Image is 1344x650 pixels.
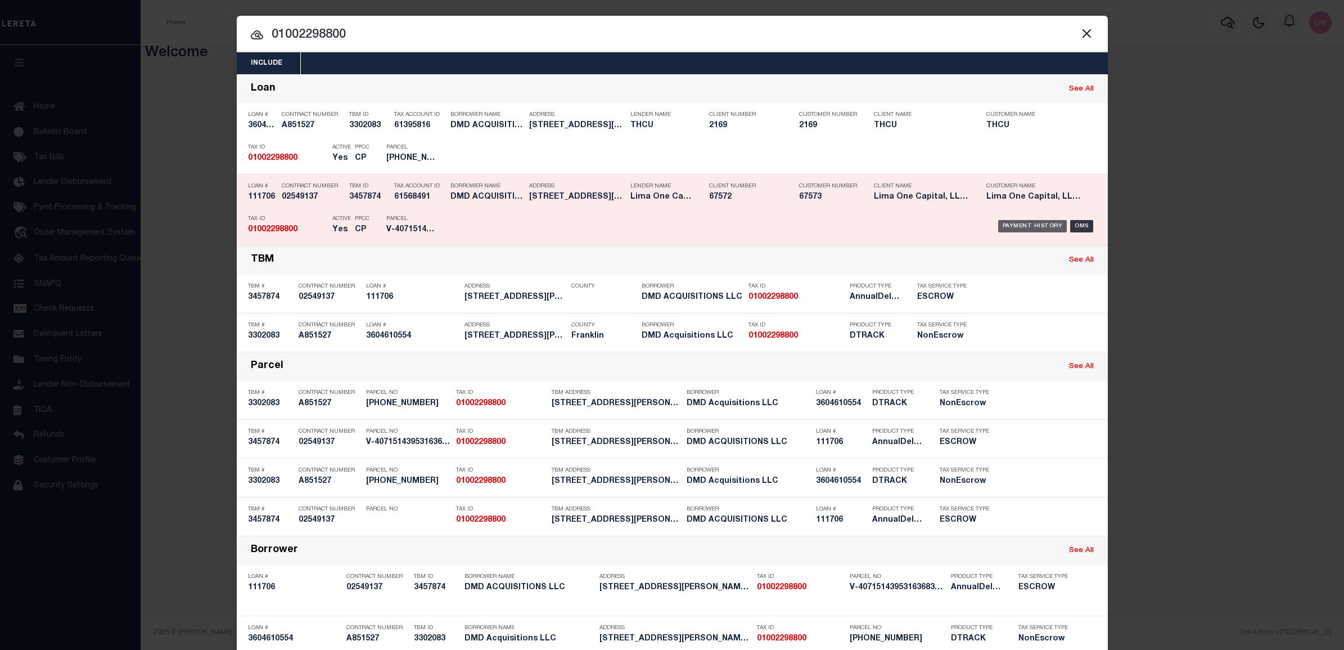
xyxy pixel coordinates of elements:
[1018,573,1075,580] p: Tax Service Type
[552,389,681,396] p: TBM Address
[346,634,408,644] h5: A851527
[464,322,566,329] p: Address
[799,192,855,202] h5: 67573
[299,467,360,474] p: Contract Number
[366,322,459,329] p: Loan #
[816,389,867,396] p: Loan #
[366,467,450,474] p: Parcel No
[349,192,389,202] h5: 3457874
[394,121,445,131] h5: 61395816
[1069,547,1094,554] a: See All
[248,144,327,151] p: Tax ID
[1069,363,1094,370] a: See All
[248,226,297,234] strong: 01002298800
[709,183,782,190] p: Client Number
[248,438,293,447] h5: 3457874
[552,467,681,474] p: TBM Address
[951,625,1002,631] p: Product Type
[816,515,867,525] h5: 111706
[366,477,450,486] h5: 010-022988-00
[366,506,450,513] p: Parcel No
[757,635,806,643] strong: 01002298800
[552,477,681,486] h5: 827 LILLEY AVE APT 829 COLUMBUS...
[872,467,923,474] p: Product Type
[248,322,293,329] p: TBM #
[816,399,867,409] h5: 3604610554
[450,192,524,202] h5: DMD ACQUISITIONS LLC
[874,111,969,118] p: Client Name
[552,506,681,513] p: TBM Address
[1069,86,1094,93] a: See All
[248,477,293,486] h5: 3302083
[464,583,594,593] h5: DMD ACQUISITIONS LLC
[986,183,1082,190] p: Customer Name
[456,477,546,486] h5: 01002298800
[355,154,369,163] h5: CP
[552,399,681,409] h5: 827 LILLEY AVE APT 829 COLUMBUS...
[687,515,810,525] h5: DMD ACQUISITIONS LLC
[940,438,990,447] h5: ESCROW
[940,515,990,525] h5: ESCROW
[529,111,625,118] p: Address
[450,121,524,131] h5: DMD ACQUISITIONS LLC
[940,477,990,486] h5: NonEscrow
[1018,583,1075,593] h5: ESCROW
[248,506,293,513] p: TBM #
[571,283,636,290] p: County
[757,573,844,580] p: Tax ID
[394,111,445,118] p: Tax Account ID
[332,154,349,163] h5: Yes
[748,331,844,341] h5: 01002298800
[748,293,844,302] h5: 01002298800
[386,154,437,163] h5: 010-022988-00
[464,573,594,580] p: Borrower Name
[757,584,806,591] strong: 01002298800
[748,332,798,340] strong: 01002298800
[757,634,844,644] h5: 01002298800
[757,625,844,631] p: Tax ID
[687,399,810,409] h5: DMD Acquisitions LLC
[951,634,1002,644] h5: DTRACK
[355,216,369,222] p: PPCC
[248,293,293,302] h5: 3457874
[872,438,923,447] h5: AnnualDelinquency,Escrow
[872,477,923,486] h5: DTRACK
[248,573,341,580] p: Loan #
[299,428,360,435] p: Contract Number
[248,331,293,341] h5: 3302083
[816,506,867,513] p: Loan #
[456,438,506,446] strong: 01002298800
[687,428,810,435] p: Borrower
[552,515,681,525] h5: 827-829 LILLEY AVENUE COLUMBUS ...
[529,183,625,190] p: Address
[940,389,990,396] p: Tax Service Type
[1070,220,1093,232] div: OMS
[630,183,692,190] p: Lender Name
[248,121,276,131] h5: 3604610554
[248,428,293,435] p: TBM #
[630,111,692,118] p: Lender Name
[940,399,990,409] h5: NonEscrow
[1069,257,1094,264] a: See All
[248,283,293,290] p: TBM #
[450,111,524,118] p: Borrower Name
[414,573,459,580] p: TBM ID
[282,121,344,131] h5: A851527
[282,192,344,202] h5: 02549137
[456,400,506,407] strong: 01002298800
[816,467,867,474] p: Loan #
[529,192,625,202] h5: 827-829 LILLEY AVENUE COLUMBUS ...
[872,389,923,396] p: Product Type
[346,583,408,593] h5: 02549137
[850,573,945,580] p: Parcel No
[282,183,344,190] p: Contract Number
[850,293,900,302] h5: AnnualDelinquency,Escrow
[248,515,293,525] h5: 3457874
[394,192,445,202] h5: 61568491
[799,183,857,190] p: Customer Number
[299,399,360,409] h5: A851527
[917,331,973,341] h5: NonEscrow
[248,634,341,644] h5: 3604610554
[850,331,900,341] h5: DTRACK
[872,399,923,409] h5: DTRACK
